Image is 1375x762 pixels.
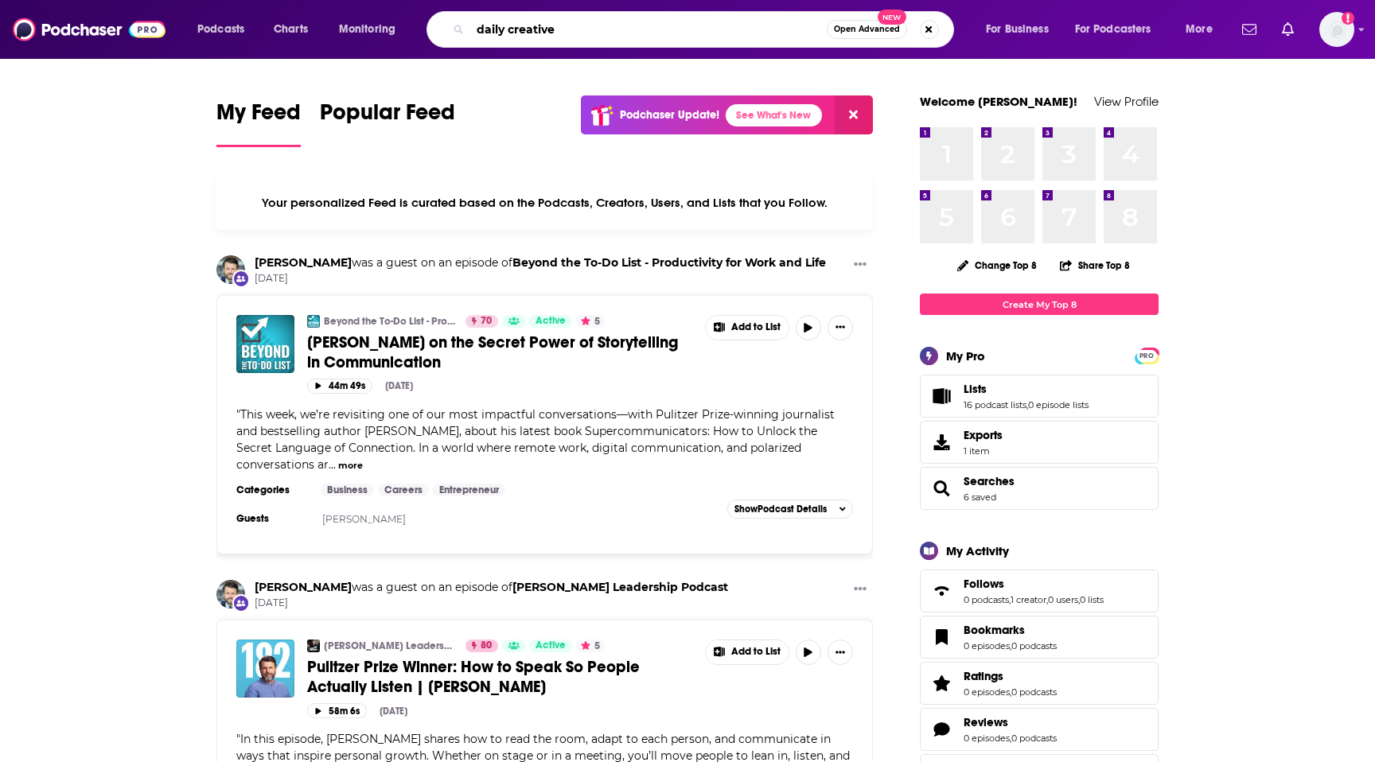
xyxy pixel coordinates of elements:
button: more [338,459,363,472]
button: open menu [1174,17,1233,42]
a: 6 saved [964,492,996,503]
a: 0 users [1048,594,1078,605]
button: Show More Button [847,580,873,600]
a: 80 [465,640,498,652]
img: Charles Duhigg on the Secret Power of Storytelling in Communication [236,315,294,373]
a: Beyond the To-Do List - Productivity for Work and Life [512,255,826,270]
span: Active [536,638,566,654]
span: Reviews [920,708,1159,751]
a: My Feed [216,99,301,147]
span: , [1026,399,1028,410]
span: [PERSON_NAME] on the Secret Power of Storytelling in Communication [307,332,678,372]
a: 0 episode lists [1028,399,1089,410]
a: 0 podcasts [964,594,1009,605]
a: Welcome [PERSON_NAME]! [920,94,1077,109]
span: [DATE] [255,597,728,610]
a: Create My Top 8 [920,294,1159,315]
span: Follows [920,570,1159,612]
a: PRO [1137,349,1156,361]
div: My Pro [946,348,985,364]
button: 58m 6s [307,703,367,718]
a: Entrepreneur [433,484,505,496]
a: Lists [925,385,957,407]
div: [DATE] [385,380,413,391]
div: Search podcasts, credits, & more... [442,11,969,48]
span: Follows [964,577,1004,591]
img: Charles Duhigg [216,580,245,608]
span: 70 [481,313,492,329]
a: 0 lists [1080,594,1104,605]
button: open menu [328,17,416,42]
p: Podchaser Update! [620,108,719,122]
span: Add to List [731,646,781,658]
a: Bookmarks [964,623,1057,637]
div: New Appearance [232,594,250,612]
span: , [1046,594,1048,605]
a: Searches [964,474,1015,488]
a: 0 episodes [964,733,1010,744]
input: Search podcasts, credits, & more... [470,17,827,42]
a: Charts [263,17,317,42]
button: Show More Button [847,255,873,275]
a: Exports [920,421,1159,464]
button: ShowPodcast Details [727,500,853,519]
button: Show More Button [706,316,789,340]
span: More [1186,18,1213,41]
span: Popular Feed [320,99,455,135]
a: 0 podcasts [1011,640,1057,651]
span: New [878,10,906,25]
span: Bookmarks [964,623,1025,637]
a: 70 [465,315,498,328]
span: My Feed [216,99,301,135]
button: Share Top 8 [1059,250,1131,281]
button: Show More Button [706,640,789,664]
button: 44m 49s [307,379,372,394]
div: New Appearance [232,270,250,287]
a: Popular Feed [320,99,455,147]
img: Charles Duhigg [216,255,245,284]
h3: Guests [236,512,308,525]
a: Reviews [925,718,957,741]
img: Beyond the To-Do List - Productivity for Work and Life [307,315,320,328]
a: 1 creator [1011,594,1046,605]
img: Pulitzer Prize Winner: How to Speak So People Actually Listen | Charles Duhigg [236,640,294,698]
span: Lists [920,375,1159,418]
svg: Add a profile image [1342,12,1354,25]
a: Follows [964,577,1104,591]
a: Craig Groeschel Leadership Podcast [512,580,728,594]
span: Reviews [964,715,1008,729]
a: [PERSON_NAME] Leadership Podcast [324,640,455,652]
a: 0 podcasts [1011,686,1057,698]
span: " [236,407,835,472]
span: Exports [964,428,1003,442]
button: Show profile menu [1319,12,1354,47]
button: Show More Button [828,640,853,665]
button: 5 [576,315,605,328]
a: Show notifications dropdown [1276,16,1300,43]
a: Show notifications dropdown [1236,16,1263,43]
a: Ratings [925,672,957,694]
a: Active [529,640,572,652]
span: Charts [274,18,308,41]
a: Charles Duhigg [255,580,352,594]
button: Open AdvancedNew [827,20,907,39]
span: ... [329,457,336,472]
a: Ratings [964,669,1057,683]
span: Show Podcast Details [734,503,827,515]
span: , [1009,594,1011,605]
span: Add to List [731,321,781,333]
span: Searches [920,467,1159,510]
a: View Profile [1094,94,1159,109]
a: Careers [378,484,429,496]
a: [PERSON_NAME] [322,513,406,525]
img: Craig Groeschel Leadership Podcast [307,640,320,652]
a: Reviews [964,715,1057,729]
button: 5 [576,640,605,652]
div: [DATE] [380,706,407,717]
